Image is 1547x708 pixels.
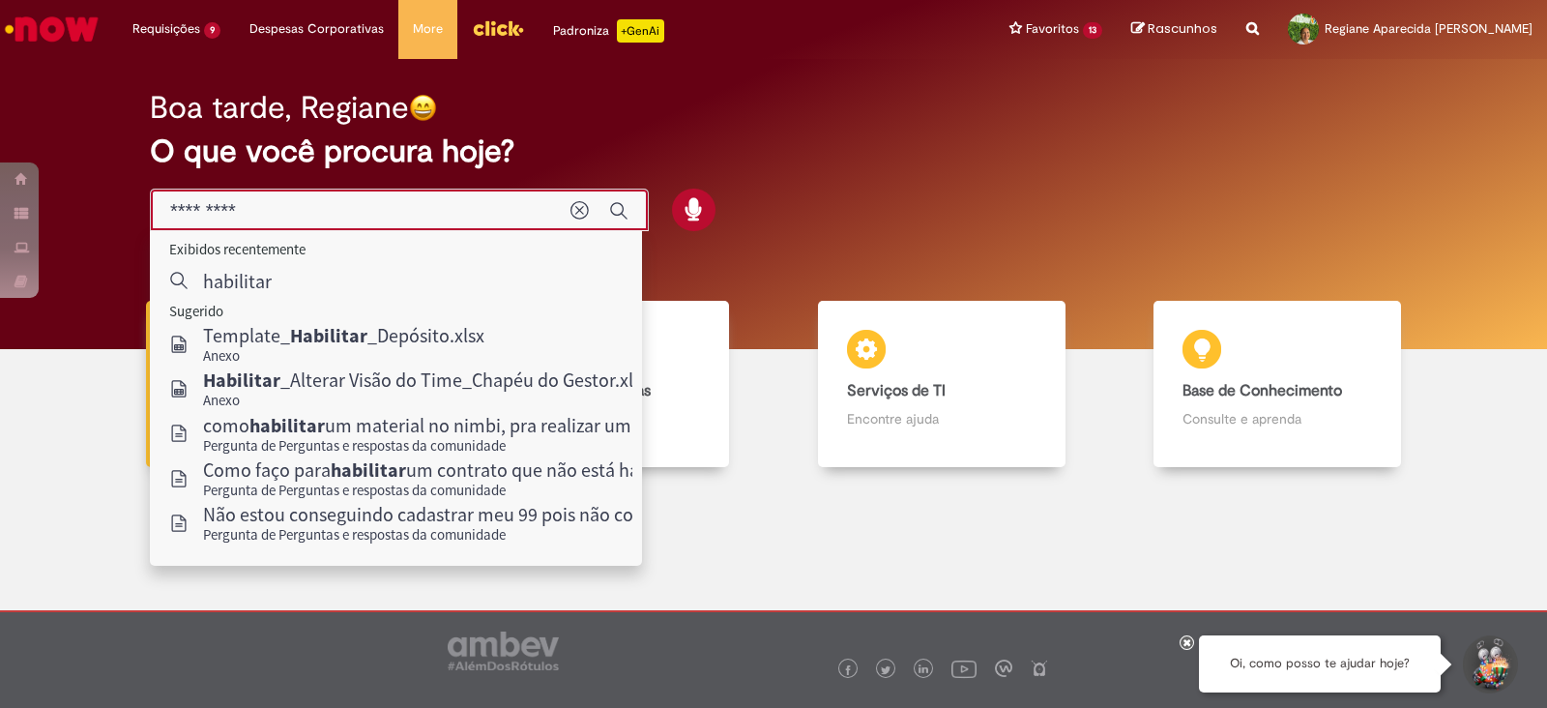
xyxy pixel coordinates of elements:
[249,19,384,39] span: Despesas Corporativas
[413,19,443,39] span: More
[881,665,890,675] img: logo_footer_twitter.png
[847,409,1036,428] p: Encontre ajuda
[1460,635,1518,693] button: Iniciar Conversa de Suporte
[1199,635,1441,693] div: Oi, como posso te ajudar hoje?
[132,19,200,39] span: Requisições
[1026,19,1079,39] span: Favoritos
[553,19,664,43] div: Padroniza
[150,91,409,125] h2: Boa tarde, Regiane
[2,10,102,48] img: ServiceNow
[448,632,559,670] img: logo_footer_ambev_rotulo_gray.png
[102,301,438,468] a: Tirar dúvidas Tirar dúvidas com Lupi Assist e Gen Ai
[843,665,853,675] img: logo_footer_facebook.png
[1148,19,1217,38] span: Rascunhos
[1110,301,1446,468] a: Base de Conhecimento Consulte e aprenda
[150,134,1397,168] h2: O que você procura hoje?
[204,22,220,39] span: 9
[847,381,946,400] b: Serviços de TI
[617,19,664,43] p: +GenAi
[1182,381,1342,400] b: Base de Conhecimento
[1083,22,1102,39] span: 13
[951,656,977,681] img: logo_footer_youtube.png
[773,301,1110,468] a: Serviços de TI Encontre ajuda
[1131,20,1217,39] a: Rascunhos
[919,664,928,676] img: logo_footer_linkedin.png
[409,94,437,122] img: happy-face.png
[472,14,524,43] img: click_logo_yellow_360x200.png
[995,660,1012,677] img: logo_footer_workplace.png
[1325,20,1532,37] span: Regiane Aparecida [PERSON_NAME]
[1182,409,1372,428] p: Consulte e aprenda
[1031,660,1048,677] img: logo_footer_naosei.png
